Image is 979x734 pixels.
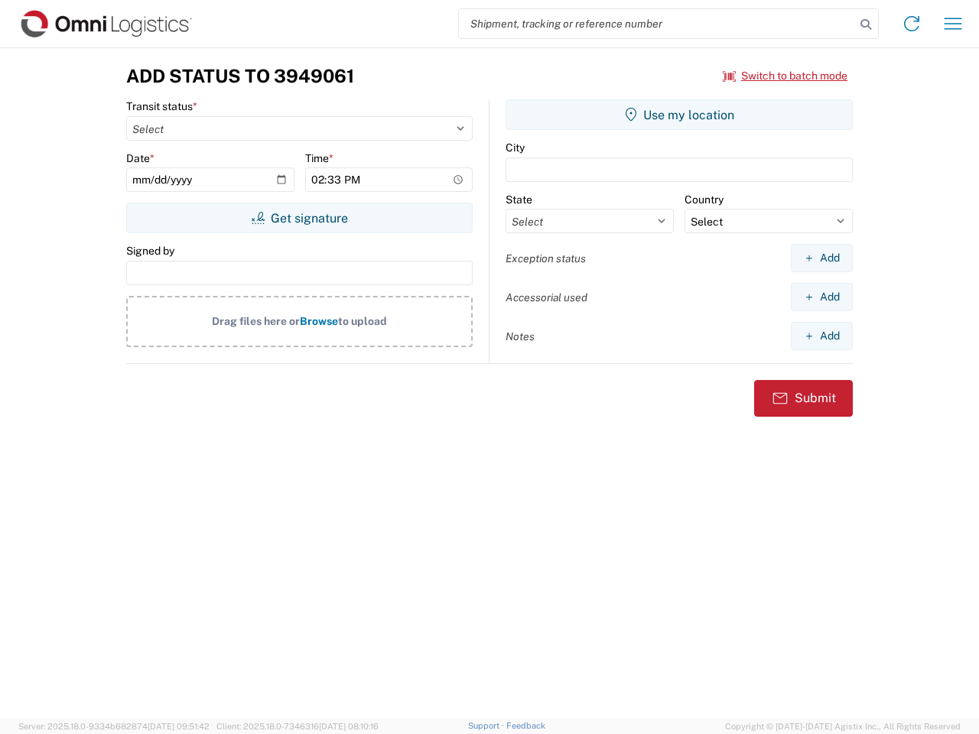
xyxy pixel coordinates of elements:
[18,722,210,731] span: Server: 2025.18.0-9334b682874
[791,244,853,272] button: Add
[754,380,853,417] button: Submit
[506,721,545,730] a: Feedback
[126,244,174,258] label: Signed by
[459,9,855,38] input: Shipment, tracking or reference number
[506,193,532,206] label: State
[468,721,506,730] a: Support
[506,291,587,304] label: Accessorial used
[126,99,197,113] label: Transit status
[506,99,853,130] button: Use my location
[126,151,154,165] label: Date
[319,722,379,731] span: [DATE] 08:10:16
[212,315,300,327] span: Drag files here or
[216,722,379,731] span: Client: 2025.18.0-7346316
[305,151,333,165] label: Time
[506,252,586,265] label: Exception status
[506,141,525,154] label: City
[791,322,853,350] button: Add
[685,193,724,206] label: Country
[506,330,535,343] label: Notes
[725,719,961,733] span: Copyright © [DATE]-[DATE] Agistix Inc., All Rights Reserved
[338,315,387,327] span: to upload
[723,63,847,89] button: Switch to batch mode
[126,65,354,87] h3: Add Status to 3949061
[126,203,473,233] button: Get signature
[148,722,210,731] span: [DATE] 09:51:42
[791,283,853,311] button: Add
[300,315,338,327] span: Browse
